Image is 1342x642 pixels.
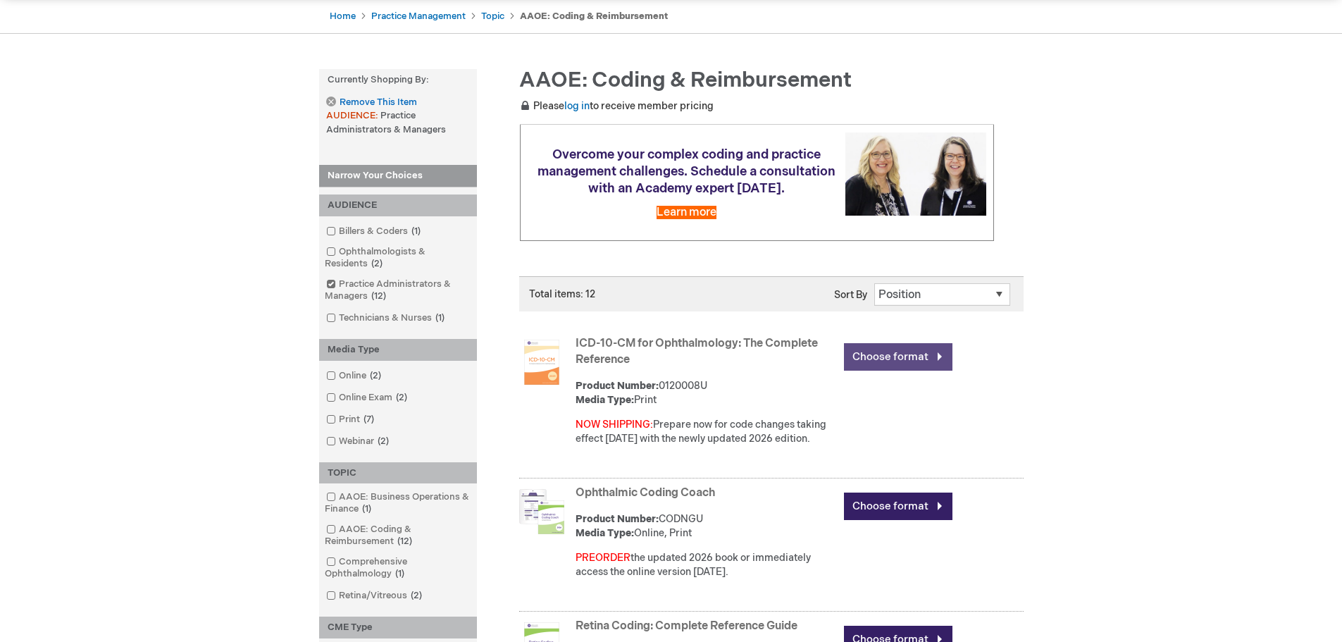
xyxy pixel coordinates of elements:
[323,589,428,603] a: Retina/Vitreous2
[564,100,590,112] a: log in
[323,413,380,426] a: Print7
[519,340,564,385] img: ICD-10-CM for Ophthalmology: The Complete Reference
[323,278,473,303] a: Practice Administrators & Managers12
[845,132,986,215] img: Schedule a consultation with an Academy expert today
[576,394,634,406] strong: Media Type:
[374,436,392,447] span: 2
[323,555,473,581] a: Comprehensive Ophthalmology1
[319,617,477,638] div: CME Type
[520,11,668,22] strong: AAOE: Coding & Reimbursement
[326,97,416,109] a: Remove This Item
[330,11,356,22] a: Home
[340,96,417,109] span: Remove This Item
[576,619,797,633] a: Retina Coding: Complete Reference Guide
[657,206,716,219] a: Learn more
[529,288,595,300] span: Total items: 12
[319,462,477,484] div: TOPIC
[323,435,394,448] a: Webinar2
[576,380,659,392] strong: Product Number:
[576,418,837,446] div: Prepare now for code changes taking effect [DATE] with the newly updated 2026 edition.
[576,513,659,525] strong: Product Number:
[481,11,504,22] a: Topic
[576,551,837,579] div: the updated 2026 book or immediately access the online version [DATE].
[323,245,473,271] a: Ophthalmologists & Residents2
[576,419,653,431] font: NOW SHIPPING:
[519,489,564,534] img: Ophthalmic Coding Coach
[366,370,385,381] span: 2
[407,590,425,601] span: 2
[834,289,867,301] label: Sort By
[368,290,390,302] span: 12
[368,258,386,269] span: 2
[576,527,634,539] strong: Media Type:
[319,165,477,187] strong: Narrow Your Choices
[359,503,375,514] span: 1
[319,69,477,91] strong: Currently Shopping by:
[323,391,413,405] a: Online Exam2
[392,568,408,579] span: 1
[326,110,380,121] span: AUDIENCE
[519,68,852,93] span: AAOE: Coding & Reimbursement
[576,486,715,500] a: Ophthalmic Coding Coach
[519,100,714,112] span: Please to receive member pricing
[576,379,837,407] div: 0120008U Print
[323,490,473,516] a: AAOE: Business Operations & Finance1
[408,226,424,237] span: 1
[576,512,837,541] div: CODNGU Online, Print
[538,147,835,196] span: Overcome your complex coding and practice management challenges. Schedule a consultation with an ...
[371,11,466,22] a: Practice Management
[394,536,416,547] span: 12
[323,369,387,383] a: Online2
[844,493,952,520] a: Choose format
[326,110,446,135] span: Practice Administrators & Managers
[323,225,426,238] a: Billers & Coders1
[319,195,477,216] div: AUDIENCE
[323,523,473,548] a: AAOE: Coding & Reimbursement12
[392,392,411,403] span: 2
[360,414,378,425] span: 7
[844,343,952,371] a: Choose format
[432,312,448,323] span: 1
[323,311,450,325] a: Technicians & Nurses1
[319,339,477,361] div: Media Type
[576,552,630,564] font: PREORDER
[576,337,818,366] a: ICD-10-CM for Ophthalmology: The Complete Reference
